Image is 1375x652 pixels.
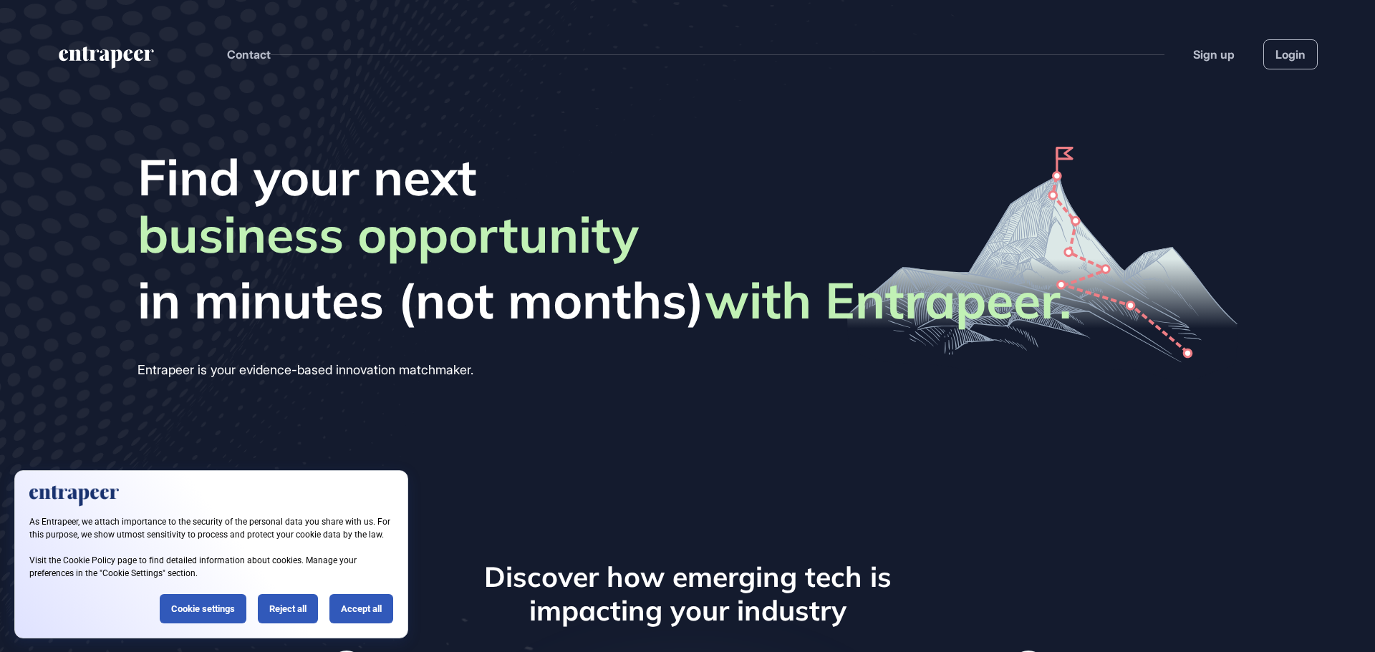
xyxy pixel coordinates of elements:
div: Entrapeer is your evidence-based innovation matchmaker. [137,359,1071,381]
span: business opportunity [137,204,639,270]
strong: with Entrapeer. [705,268,1071,331]
a: Login [1263,39,1318,69]
a: Sign up [1193,46,1235,63]
h3: impacting your industry [329,594,1046,628]
h3: Discover how emerging tech is [329,560,1046,594]
span: in minutes (not months) [137,270,1071,330]
a: entrapeer-logo [57,47,155,74]
span: Find your next [137,147,1071,207]
button: Contact [227,45,271,64]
